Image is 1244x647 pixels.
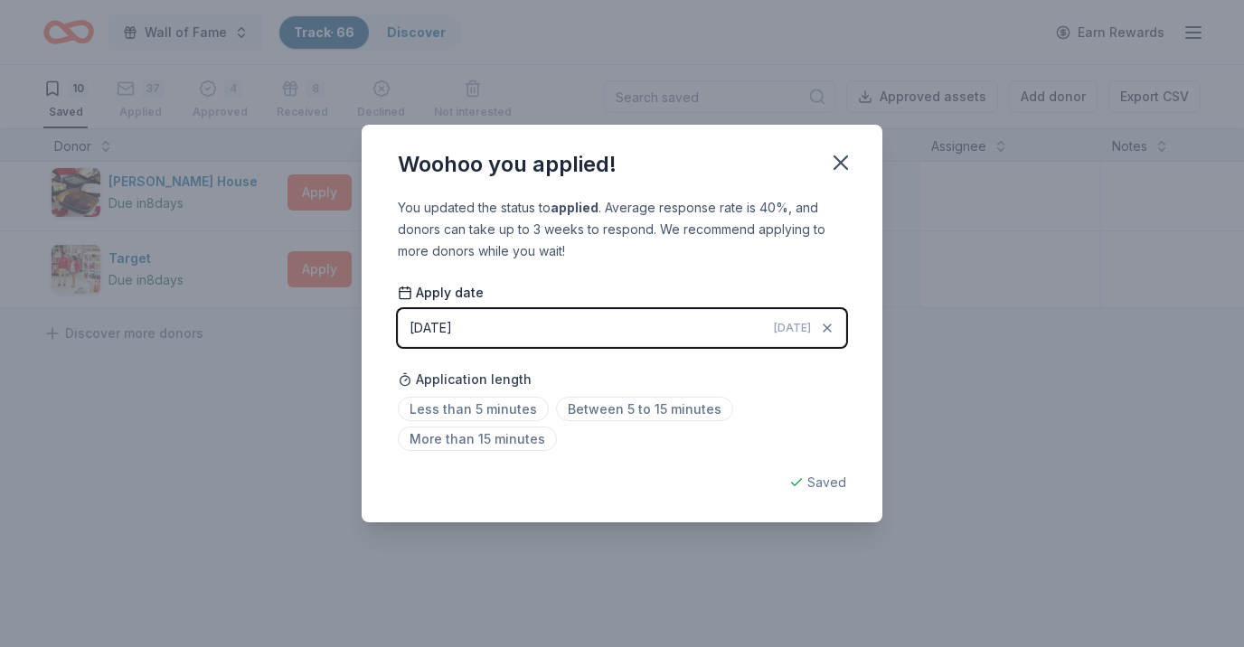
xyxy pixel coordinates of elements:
div: Woohoo you applied! [398,150,617,179]
button: [DATE][DATE] [398,309,846,347]
b: applied [551,200,598,215]
div: [DATE] [410,317,452,339]
span: Apply date [398,284,484,302]
span: Between 5 to 15 minutes [556,397,733,421]
span: [DATE] [774,321,811,335]
span: Application length [398,369,532,390]
span: More than 15 minutes [398,427,557,451]
div: You updated the status to . Average response rate is 40%, and donors can take up to 3 weeks to re... [398,197,846,262]
span: Less than 5 minutes [398,397,549,421]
